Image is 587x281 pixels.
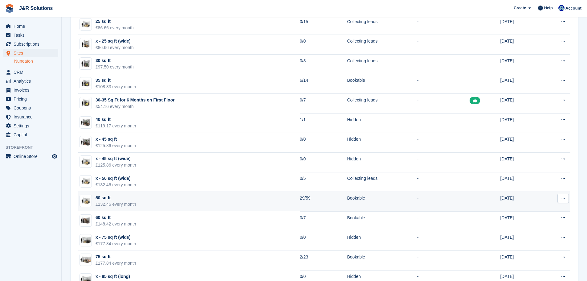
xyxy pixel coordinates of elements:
div: £54.16 every month [96,103,175,110]
td: - [417,231,470,251]
div: x - 45 sq ft [96,136,136,143]
td: 0/7 [300,211,347,231]
a: menu [3,31,58,39]
td: - [417,211,470,231]
div: 40 sq ft [96,116,136,123]
td: Hidden [347,133,417,153]
td: [DATE] [500,55,540,74]
div: £86.66 every month [96,25,134,31]
span: Storefront [6,144,61,151]
img: 75-sqft-unit.jpg [80,236,92,245]
a: menu [3,95,58,103]
img: stora-icon-8386f47178a22dfd0bd8f6a31ec36ba5ce8667c1dd55bd0f319d3a0aa187defe.svg [5,4,14,13]
a: menu [3,104,58,112]
div: £97.50 every month [96,64,134,70]
td: - [417,192,470,212]
td: - [417,74,470,94]
a: menu [3,40,58,48]
img: 35-sqft-unit.jpg [80,98,92,107]
img: 30-sqft-unit.jpg [80,59,92,68]
td: 0/0 [300,133,347,153]
span: Home [14,22,51,31]
img: 40-sqft-unit.jpg [80,138,92,147]
td: 29/59 [300,192,347,212]
a: menu [3,68,58,76]
span: Invoices [14,86,51,94]
td: - [417,113,470,133]
td: Bookable [347,250,417,270]
img: 50-sqft-unit.jpg [80,157,92,166]
td: - [417,133,470,153]
td: - [417,250,470,270]
div: x - 85 sq ft (long) [96,273,136,280]
td: Bookable [347,211,417,231]
td: Bookable [347,192,417,212]
td: [DATE] [500,172,540,192]
td: Collecting leads [347,15,417,35]
a: menu [3,77,58,85]
div: £132.46 every month [96,182,136,188]
div: £86.66 every month [96,44,134,51]
td: 2/23 [300,250,347,270]
td: - [417,15,470,35]
div: £125.86 every month [96,162,136,168]
td: 0/0 [300,35,347,55]
td: - [417,153,470,172]
div: £132.46 every month [96,201,136,208]
td: [DATE] [500,35,540,55]
div: 50 sq ft [96,195,136,201]
span: Subscriptions [14,40,51,48]
div: £148.42 every month [96,221,136,227]
div: 35 sq ft [96,77,136,84]
td: 0/5 [300,172,347,192]
a: menu [3,49,58,57]
td: [DATE] [500,94,540,114]
td: [DATE] [500,113,540,133]
div: £177.84 every month [96,260,136,267]
img: 100-sqft-unit.jpg [80,255,92,264]
td: Hidden [347,231,417,251]
span: Capital [14,130,51,139]
img: Macie Adcock [558,5,565,11]
span: Settings [14,122,51,130]
div: 60 sq ft [96,214,136,221]
a: menu [3,152,58,161]
div: £108.33 every month [96,84,136,90]
div: x - 75 sq ft (wide) [96,234,136,241]
td: 0/0 [300,153,347,172]
td: [DATE] [500,231,540,251]
span: Insurance [14,113,51,121]
td: [DATE] [500,192,540,212]
td: - [417,172,470,192]
span: Create [514,5,526,11]
span: Analytics [14,77,51,85]
span: Tasks [14,31,51,39]
img: 25-sqft-unit.jpg [80,39,92,48]
span: Pricing [14,95,51,103]
img: 50-sqft-unit.jpg [80,20,92,29]
img: 60-sqft-unit.jpg [80,216,92,225]
div: 30-35 Sq Ft for 6 Months on First Floor [96,97,175,103]
td: [DATE] [500,153,540,172]
td: [DATE] [500,133,540,153]
td: Collecting leads [347,94,417,114]
div: 75 sq ft [96,254,136,260]
div: x - 45 sq ft (wide) [96,155,136,162]
a: menu [3,113,58,121]
a: menu [3,86,58,94]
div: 30 sq ft [96,57,134,64]
img: 50-sqft-unit.jpg [80,196,92,205]
td: Hidden [347,113,417,133]
td: Collecting leads [347,35,417,55]
td: 0/15 [300,15,347,35]
td: Hidden [347,153,417,172]
td: [DATE] [500,74,540,94]
div: 25 sq ft [96,18,134,25]
td: - [417,35,470,55]
span: CRM [14,68,51,76]
img: 35-sqft-unit.jpg [80,79,92,88]
td: [DATE] [500,250,540,270]
td: - [417,94,470,114]
span: Help [544,5,553,11]
td: Collecting leads [347,172,417,192]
